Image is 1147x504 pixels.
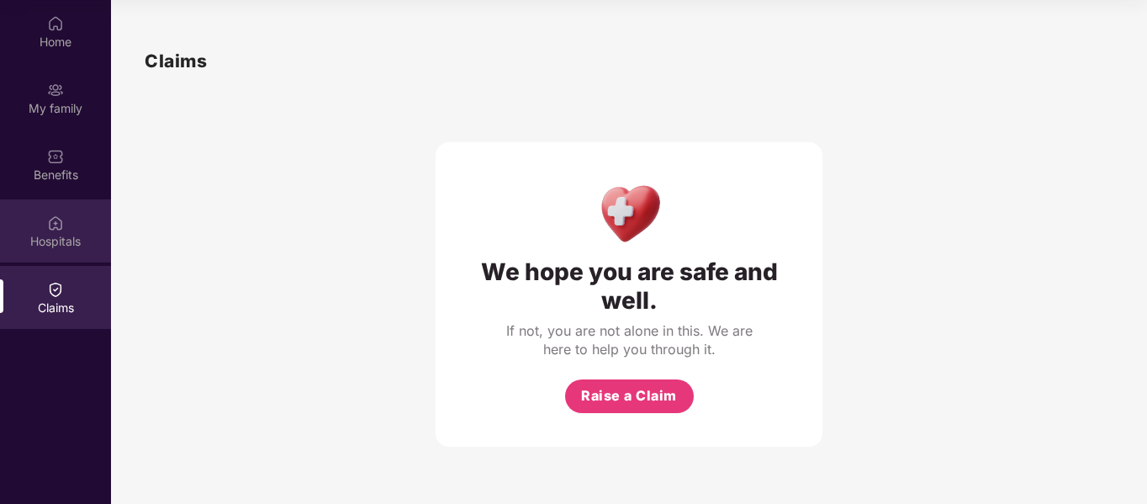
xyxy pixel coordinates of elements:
[469,257,789,315] div: We hope you are safe and well.
[47,148,64,165] img: svg+xml;base64,PHN2ZyBpZD0iQmVuZWZpdHMiIHhtbG5zPSJodHRwOi8vd3d3LnczLm9yZy8yMDAwL3N2ZyIgd2lkdGg9Ij...
[581,385,677,406] span: Raise a Claim
[145,47,207,75] h1: Claims
[47,281,64,298] img: svg+xml;base64,PHN2ZyBpZD0iQ2xhaW0iIHhtbG5zPSJodHRwOi8vd3d3LnczLm9yZy8yMDAwL3N2ZyIgd2lkdGg9IjIwIi...
[503,321,755,358] div: If not, you are not alone in this. We are here to help you through it.
[47,82,64,98] img: svg+xml;base64,PHN2ZyB3aWR0aD0iMjAiIGhlaWdodD0iMjAiIHZpZXdCb3g9IjAgMCAyMCAyMCIgZmlsbD0ibm9uZSIgeG...
[47,15,64,32] img: svg+xml;base64,PHN2ZyBpZD0iSG9tZSIgeG1sbnM9Imh0dHA6Ly93d3cudzMub3JnLzIwMDAvc3ZnIiB3aWR0aD0iMjAiIG...
[47,215,64,231] img: svg+xml;base64,PHN2ZyBpZD0iSG9zcGl0YWxzIiB4bWxucz0iaHR0cDovL3d3dy53My5vcmcvMjAwMC9zdmciIHdpZHRoPS...
[593,176,666,249] img: Health Care
[565,379,694,413] button: Raise a Claim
